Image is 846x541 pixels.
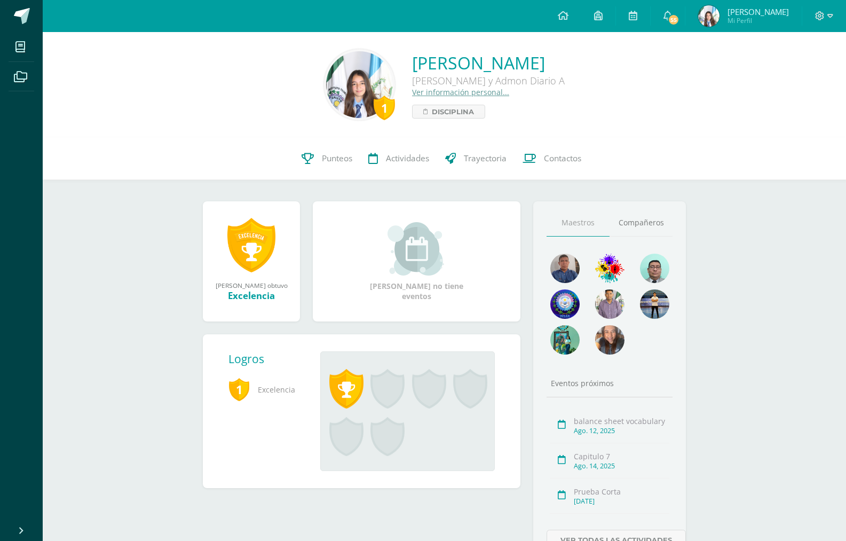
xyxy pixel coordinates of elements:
span: Disciplina [432,105,474,118]
span: [PERSON_NAME] [728,6,789,17]
img: dc2fb6421a228f6616e653f2693e2525.png [550,289,580,319]
img: b74992f0b286c7892e1bd0182a1586b6.png [595,289,624,319]
img: c490b80d80e9edf85c435738230cd812.png [595,254,624,283]
span: Mi Perfil [728,16,789,25]
span: Trayectoria [464,153,507,164]
span: 55 [668,14,679,26]
span: Punteos [322,153,352,164]
div: Excelencia [214,289,289,302]
a: Ver información personal... [412,87,509,97]
div: Ago. 12, 2025 [574,426,669,435]
div: Prueba Corta [574,487,669,497]
div: [DATE] [574,497,669,506]
img: d53a6cbdd07aaf83c60ff9fb8bbf0950.png [595,325,624,355]
div: Eventos próximos [547,378,673,388]
span: Excelencia [228,375,303,404]
a: Punteos [294,137,360,180]
a: [PERSON_NAME] [412,51,565,74]
div: Ago. 14, 2025 [574,461,669,471]
img: event_small.png [388,222,446,276]
span: Actividades [386,153,429,164]
div: Logros [228,351,312,366]
a: Disciplina [412,105,485,119]
a: Maestros [547,209,610,237]
img: 3e108a040f21997f7e52dfe8a4f5438d.png [640,254,669,283]
div: balance sheet vocabulary [574,416,669,426]
div: [PERSON_NAME] no tiene eventos [363,222,470,301]
a: Contactos [515,137,589,180]
div: [PERSON_NAME] y Admon Diario A [412,74,565,87]
img: f42db2dd1cd36b3b6e69d82baa85bd48.png [550,325,580,355]
span: Contactos [544,153,581,164]
a: Trayectoria [437,137,515,180]
span: 1 [228,377,250,402]
div: Capitulo 7 [574,451,669,461]
img: c77a039fa8ee97d9b8c4aa848c3355bb.png [698,5,720,27]
img: 3426446f2763edf154fdfb22c21ce9ac.png [326,51,393,118]
div: 1 [374,96,395,120]
a: Compañeros [610,209,673,237]
img: 15ead7f1e71f207b867fb468c38fe54e.png [550,254,580,283]
div: [PERSON_NAME] obtuvo [214,281,289,289]
a: Actividades [360,137,437,180]
img: 62c276f9e5707e975a312ba56e3c64d5.png [640,289,669,319]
